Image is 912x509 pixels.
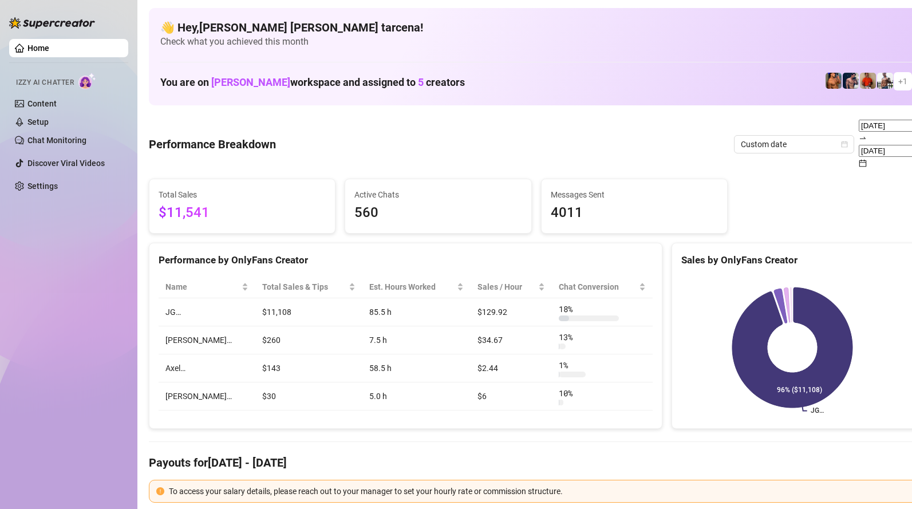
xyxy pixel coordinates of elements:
span: Active Chats [354,188,522,201]
th: Chat Conversion [552,276,652,298]
th: Total Sales & Tips [255,276,362,298]
span: 1 % [559,359,577,372]
td: $6 [471,382,552,411]
span: exclamation-circle [156,487,164,495]
td: JG… [159,298,255,326]
td: $129.92 [471,298,552,326]
div: Performance by OnlyFans Creator [159,252,653,268]
a: Home [27,44,49,53]
a: Setup [27,117,49,127]
text: JG… [810,407,823,415]
a: Chat Monitoring [27,136,86,145]
a: Discover Viral Videos [27,159,105,168]
td: $34.67 [471,326,552,354]
img: JG [826,73,842,89]
span: Total Sales [159,188,326,201]
td: $143 [255,354,362,382]
a: Settings [27,181,58,191]
span: + 1 [898,75,907,88]
span: 5 [418,76,424,88]
span: Messages Sent [551,188,718,201]
td: 85.5 h [362,298,470,326]
img: JUSTIN [877,73,893,89]
td: $30 [255,382,362,411]
span: Name [165,281,239,293]
div: Est. Hours Worked [369,281,454,293]
span: swap-right [859,134,867,142]
span: $11,541 [159,202,326,224]
h4: Performance Breakdown [149,136,276,152]
a: Content [27,99,57,108]
span: calendar [841,141,848,148]
span: Chat Conversion [559,281,636,293]
span: 4011 [551,202,718,224]
span: Izzy AI Chatter [16,77,74,88]
td: $11,108 [255,298,362,326]
span: to [859,133,867,143]
span: 18 % [559,303,577,315]
td: 5.0 h [362,382,470,411]
span: [PERSON_NAME] [211,76,290,88]
span: 13 % [559,331,577,344]
span: 560 [354,202,522,224]
h1: You are on workspace and assigned to creators [160,76,465,89]
td: [PERSON_NAME]… [159,326,255,354]
span: Sales / Hour [477,281,536,293]
img: logo-BBDzfeDw.svg [9,17,95,29]
span: 10 % [559,387,577,400]
td: 58.5 h [362,354,470,382]
td: $2.44 [471,354,552,382]
td: 7.5 h [362,326,470,354]
img: AI Chatter [78,73,96,89]
th: Sales / Hour [471,276,552,298]
td: Axel… [159,354,255,382]
h4: 👋 Hey, [PERSON_NAME] [PERSON_NAME] tarcena ! [160,19,912,35]
img: Axel [843,73,859,89]
span: Custom date [741,136,847,153]
span: Total Sales & Tips [262,281,346,293]
th: Name [159,276,255,298]
span: calendar [859,159,867,167]
td: [PERSON_NAME]… [159,382,255,411]
td: $260 [255,326,362,354]
span: Check what you achieved this month [160,35,912,48]
img: Justin [860,73,876,89]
